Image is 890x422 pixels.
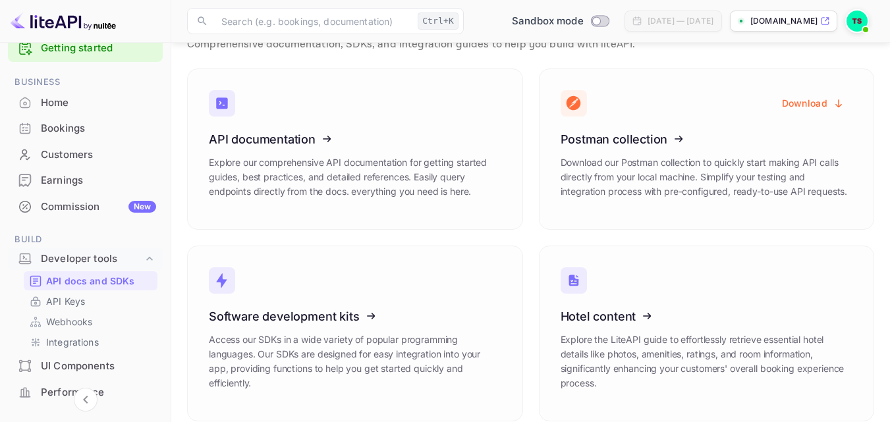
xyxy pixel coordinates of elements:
div: Bookings [8,116,163,142]
div: New [128,201,156,213]
div: Ctrl+K [418,13,459,30]
div: Earnings [41,173,156,188]
span: Sandbox mode [512,14,584,29]
a: Integrations [29,335,152,349]
h3: Software development kits [209,309,501,323]
div: Customers [8,142,163,168]
div: API Keys [24,292,157,311]
p: Access our SDKs in a wide variety of popular programming languages. Our SDKs are designed for eas... [209,332,501,390]
div: Earnings [8,168,163,194]
div: Developer tools [8,248,163,271]
div: Performance [41,385,156,400]
div: Commission [41,199,156,215]
a: Hotel contentExplore the LiteAPI guide to effortlessly retrieve essential hotel details like phot... [539,246,875,421]
div: Home [8,90,163,116]
a: Software development kitsAccess our SDKs in a wide variety of popular programming languages. Our ... [187,246,523,421]
p: Explore the LiteAPI guide to effortlessly retrieve essential hotel details like photos, amenities... [561,332,853,390]
a: Home [8,90,163,115]
img: TG S [847,11,868,32]
a: Earnings [8,168,163,192]
a: Customers [8,142,163,167]
a: Webhooks [29,315,152,329]
p: Explore our comprehensive API documentation for getting started guides, best practices, and detai... [209,155,501,199]
div: Bookings [41,121,156,136]
div: Webhooks [24,312,157,331]
p: [DOMAIN_NAME] [750,15,818,27]
a: Performance [8,380,163,404]
button: Download [774,90,852,116]
input: Search (e.g. bookings, documentation) [213,8,412,34]
div: Customers [41,147,156,163]
p: Comprehensive documentation, SDKs, and integration guides to help you build with liteAPI. [187,37,874,53]
p: Webhooks [46,315,92,329]
div: Home [41,95,156,111]
p: Download our Postman collection to quickly start making API calls directly from your local machin... [561,155,853,199]
div: UI Components [41,359,156,374]
span: Build [8,232,163,247]
h3: Postman collection [561,132,853,146]
button: Collapse navigation [74,388,97,411]
div: UI Components [8,354,163,379]
div: API docs and SDKs [24,271,157,290]
h3: Hotel content [561,309,853,323]
span: Business [8,75,163,90]
a: Bookings [8,116,163,140]
h3: API documentation [209,132,501,146]
div: Integrations [24,332,157,352]
a: CommissionNew [8,194,163,219]
a: Getting started [41,41,156,56]
p: API Keys [46,294,85,308]
a: API documentationExplore our comprehensive API documentation for getting started guides, best pra... [187,68,523,230]
div: Switch to Production mode [507,14,614,29]
p: API docs and SDKs [46,274,135,288]
div: Developer tools [41,251,143,267]
div: Getting started [8,35,163,62]
a: UI Components [8,354,163,378]
div: Performance [8,380,163,406]
a: API Keys [29,294,152,308]
div: [DATE] — [DATE] [648,15,713,27]
img: LiteAPI logo [11,11,116,32]
p: Integrations [46,335,99,349]
a: API docs and SDKs [29,274,152,288]
div: CommissionNew [8,194,163,220]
